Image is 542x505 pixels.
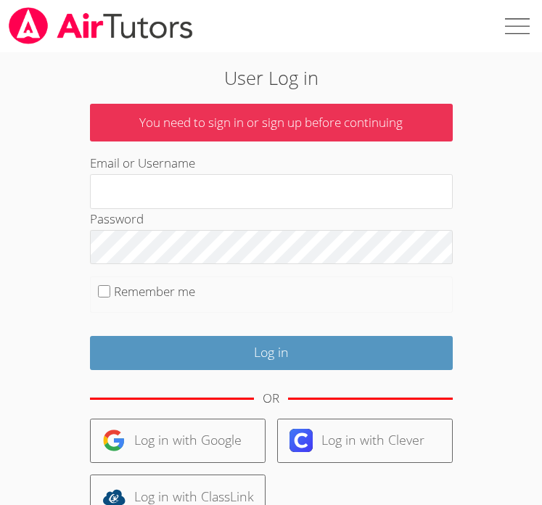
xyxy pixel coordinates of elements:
[114,283,195,300] label: Remember me
[7,7,194,44] img: airtutors_banner-c4298cdbf04f3fff15de1276eac7730deb9818008684d7c2e4769d2f7ddbe033.png
[76,64,467,91] h2: User Log in
[263,388,279,409] div: OR
[90,210,144,227] label: Password
[290,429,313,452] img: clever-logo-6eab21bc6e7a338710f1a6ff85c0baf02591cd810cc4098c63d3a4b26e2feb20.svg
[90,155,195,171] label: Email or Username
[102,429,126,452] img: google-logo-50288ca7cdecda66e5e0955fdab243c47b7ad437acaf1139b6f446037453330a.svg
[277,419,453,463] a: Log in with Clever
[90,336,453,370] input: Log in
[90,419,266,463] a: Log in with Google
[90,104,453,142] p: You need to sign in or sign up before continuing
